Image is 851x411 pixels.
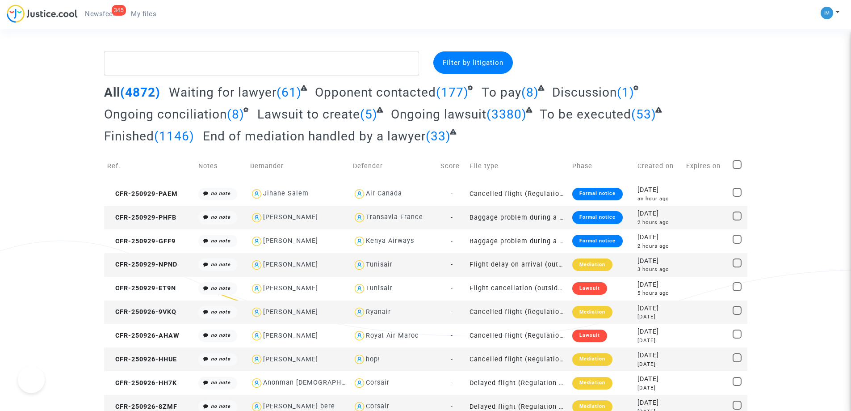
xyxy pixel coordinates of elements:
img: icon-user.svg [250,377,263,390]
span: Ongoing conciliation [104,107,227,122]
div: [DATE] [637,337,680,344]
div: [DATE] [637,384,680,392]
div: Jihane Salem [263,190,309,197]
i: no note [211,238,231,244]
img: icon-user.svg [353,353,366,366]
td: Cancelled flight (Regulation EC 261/2004) [466,182,569,206]
div: Corsair [366,403,390,410]
td: Flight delay on arrival (outside of EU - Montreal Convention) [466,253,569,277]
td: Cancelled flight (Regulation EC 261/2004) [466,301,569,324]
td: Expires on [683,150,729,182]
span: CFR-250929-GFF9 [107,237,176,245]
td: Phase [569,150,634,182]
span: (5) [360,107,377,122]
span: (3380) [486,107,527,122]
div: hop! [366,356,380,363]
div: Tunisair [366,284,393,292]
div: 5 hours ago [637,289,680,297]
span: Ongoing lawsuit [391,107,486,122]
span: CFR-250926-8ZMF [107,403,177,411]
div: [PERSON_NAME] [263,213,318,221]
div: Mediation [572,377,612,390]
div: [DATE] [637,398,680,408]
img: icon-user.svg [250,353,263,366]
span: (177) [436,85,469,100]
span: (33) [426,129,451,144]
div: [DATE] [637,304,680,314]
span: Opponent contacted [315,85,436,100]
span: My files [131,10,156,18]
div: [PERSON_NAME] bere [263,403,335,410]
span: - [451,379,453,387]
td: Delayed flight (Regulation EC 261/2004) [466,371,569,395]
div: [DATE] [637,209,680,219]
span: CFR-250929-NPND [107,261,177,268]
span: - [451,356,453,363]
span: - [451,284,453,292]
span: Finished [104,129,154,144]
span: - [451,190,453,198]
span: Newsfeed [85,10,117,18]
div: [PERSON_NAME] [263,284,318,292]
span: CFR-250929-PHFB [107,214,176,221]
td: Score [437,150,466,182]
span: (53) [631,107,656,122]
div: [DATE] [637,374,680,384]
div: Corsair [366,379,390,386]
img: icon-user.svg [250,258,263,271]
span: (8) [227,107,244,122]
span: - [451,214,453,221]
img: icon-user.svg [353,329,366,342]
span: All [104,85,120,100]
td: File type [466,150,569,182]
td: Flight cancellation (outside of EU - Montreal Convention) [466,277,569,301]
div: Tunisair [366,261,393,268]
i: no note [211,403,231,409]
img: icon-user.svg [353,258,366,271]
img: icon-user.svg [250,235,263,248]
img: icon-user.svg [353,377,366,390]
img: icon-user.svg [353,235,366,248]
iframe: Help Scout Beacon - Open [18,366,45,393]
div: [DATE] [637,256,680,266]
img: icon-user.svg [250,211,263,224]
div: [PERSON_NAME] [263,308,318,316]
div: [DATE] [637,313,680,321]
div: Royal Air Maroc [366,332,419,339]
div: [PERSON_NAME] [263,261,318,268]
div: Formal notice [572,235,623,247]
span: Discussion [552,85,617,100]
i: no note [211,332,231,338]
div: Kenya Airways [366,237,414,245]
td: Defender [350,150,437,182]
td: Created on [634,150,683,182]
img: jc-logo.svg [7,4,78,23]
span: Lawsuit to create [257,107,360,122]
a: 345Newsfeed [78,7,124,21]
span: To pay [482,85,521,100]
span: - [451,237,453,245]
div: [DATE] [637,327,680,337]
div: Lawsuit [572,330,607,342]
i: no note [211,309,231,315]
div: [DATE] [637,280,680,290]
span: - [451,332,453,339]
td: Baggage problem during a flight [466,229,569,253]
span: (4872) [120,85,160,100]
i: no note [211,191,231,196]
div: [DATE] [637,360,680,368]
td: Cancelled flight (Regulation EC 261/2004) [466,347,569,371]
div: [DATE] [637,185,680,195]
img: icon-user.svg [250,329,263,342]
div: Transavia France [366,213,423,221]
div: 2 hours ago [637,242,680,250]
img: icon-user.svg [353,187,366,200]
img: a105443982b9e25553e3eed4c9f672e7 [821,7,833,19]
span: End of mediation handled by a lawyer [203,129,426,144]
div: [PERSON_NAME] [263,356,318,363]
i: no note [211,262,231,267]
div: Mediation [572,306,612,318]
div: an hour ago [637,195,680,203]
div: [DATE] [637,351,680,360]
span: - [451,308,453,316]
